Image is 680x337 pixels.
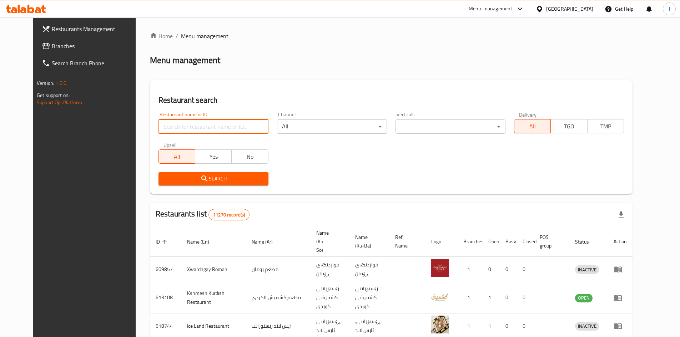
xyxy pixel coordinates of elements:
[396,119,505,134] div: ​
[500,257,517,282] td: 0
[500,282,517,313] td: 0
[575,294,593,302] span: OPEN
[316,229,341,254] span: Name (Ku-So)
[36,37,147,55] a: Branches
[150,32,173,40] a: Home
[575,322,599,330] span: INACTIVE
[519,112,537,117] label: Delivery
[517,257,534,282] td: 0
[246,257,311,282] td: مطعم رومان
[587,119,624,133] button: TMP
[176,32,178,40] li: /
[52,59,141,67] span: Search Branch Phone
[395,233,417,250] span: Ref. Name
[514,119,551,133] button: All
[517,226,534,257] th: Closed
[554,121,584,132] span: TGO
[187,238,218,246] span: Name (En)
[162,152,192,162] span: All
[458,257,483,282] td: 1
[349,257,389,282] td: خواردنگەی ڕۆمان
[150,257,181,282] td: 609857
[36,20,147,37] a: Restaurants Management
[156,238,169,246] span: ID
[458,226,483,257] th: Branches
[195,149,232,164] button: Yes
[546,5,593,13] div: [GEOGRAPHIC_DATA]
[37,78,54,88] span: Version:
[52,25,141,33] span: Restaurants Management
[517,121,548,132] span: All
[158,149,195,164] button: All
[158,95,624,106] h2: Restaurant search
[575,294,593,302] div: OPEN
[150,32,633,40] nav: breadcrumb
[355,233,381,250] span: Name (Ku-Ba)
[431,287,449,305] img: Kshmesh Kurdish Restaurant
[231,149,268,164] button: No
[614,322,627,330] div: Menu
[431,316,449,333] img: Ice Land Restaurant
[669,5,670,13] span: J
[349,282,389,313] td: رێستۆرانتی کشمیشى كوردى
[36,55,147,72] a: Search Branch Phone
[483,257,500,282] td: 0
[613,206,630,223] div: Export file
[311,282,349,313] td: رێستۆرانتی کشمیشى كوردى
[431,259,449,277] img: Xwardngay Roman
[311,257,349,282] td: خواردنگەی ڕۆمان
[158,172,268,185] button: Search
[575,266,599,274] span: INACTIVE
[458,282,483,313] td: 1
[608,226,633,257] th: Action
[208,209,250,220] div: Total records count
[181,257,246,282] td: Xwardngay Roman
[575,238,598,246] span: Status
[425,226,458,257] th: Logo
[550,119,587,133] button: TGO
[52,42,141,50] span: Branches
[483,226,500,257] th: Open
[252,238,282,246] span: Name (Ar)
[517,282,534,313] td: 0
[150,55,220,66] h2: Menu management
[590,121,621,132] span: TMP
[209,211,249,218] span: 11270 record(s)
[37,98,82,107] a: Support.OpsPlatform
[235,152,265,162] span: No
[181,282,246,313] td: Kshmesh Kurdish Restaurant
[55,78,66,88] span: 1.0.0
[614,293,627,302] div: Menu
[198,152,229,162] span: Yes
[469,5,513,13] div: Menu-management
[150,282,181,313] td: 613108
[156,209,250,220] h2: Restaurants list
[164,174,263,183] span: Search
[500,226,517,257] th: Busy
[246,282,311,313] td: مطعم كشميش الكردي
[614,265,627,274] div: Menu
[158,119,268,134] input: Search for restaurant name or ID..
[277,119,387,134] div: All
[483,282,500,313] td: 1
[181,32,228,40] span: Menu management
[163,142,177,147] label: Upsell
[540,233,561,250] span: POS group
[37,91,70,100] span: Get support on:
